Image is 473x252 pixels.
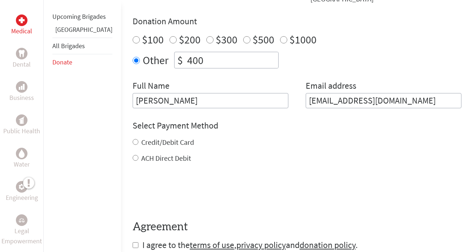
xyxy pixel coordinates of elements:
[142,239,358,251] span: I agree to the , and .
[179,33,201,46] label: $200
[3,114,40,136] a: Public HealthPublic Health
[52,9,112,25] li: Upcoming Brigades
[306,93,461,108] input: Your Email
[1,214,42,246] a: Legal EmpowermentLegal Empowerment
[52,54,112,70] li: Donate
[141,154,191,163] label: ACH Direct Debit
[14,148,30,169] a: WaterWater
[142,33,164,46] label: $100
[133,220,461,234] h4: Agreement
[52,42,85,50] a: All Brigades
[141,138,194,147] label: Credit/Debit Card
[9,81,34,103] a: BusinessBusiness
[6,193,38,203] p: Engineering
[236,239,286,251] a: privacy policy
[16,48,27,59] div: Dental
[19,218,25,222] img: Legal Empowerment
[9,93,34,103] p: Business
[133,178,242,206] iframe: reCAPTCHA
[16,114,27,126] div: Public Health
[190,239,234,251] a: terms of use
[216,33,237,46] label: $300
[6,181,38,203] a: EngineeringEngineering
[52,12,106,21] a: Upcoming Brigades
[300,239,356,251] a: donation policy
[11,14,32,36] a: MedicalMedical
[19,149,25,157] img: Water
[52,25,112,38] li: Panama
[13,48,31,70] a: DentalDental
[289,33,317,46] label: $1000
[133,80,169,93] label: Full Name
[1,226,42,246] p: Legal Empowerment
[19,84,25,90] img: Business
[19,184,25,190] img: Engineering
[143,52,168,68] label: Other
[175,52,186,68] div: $
[16,81,27,93] div: Business
[13,59,31,70] p: Dental
[11,26,32,36] p: Medical
[52,58,72,66] a: Donate
[306,80,356,93] label: Email address
[186,52,278,68] input: Enter Amount
[19,117,25,124] img: Public Health
[16,181,27,193] div: Engineering
[3,126,40,136] p: Public Health
[253,33,274,46] label: $500
[55,25,112,34] a: [GEOGRAPHIC_DATA]
[16,148,27,159] div: Water
[133,120,461,131] h4: Select Payment Method
[133,16,461,27] h4: Donation Amount
[19,17,25,23] img: Medical
[133,93,288,108] input: Enter Full Name
[52,38,112,54] li: All Brigades
[16,14,27,26] div: Medical
[14,159,30,169] p: Water
[19,50,25,57] img: Dental
[16,214,27,226] div: Legal Empowerment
